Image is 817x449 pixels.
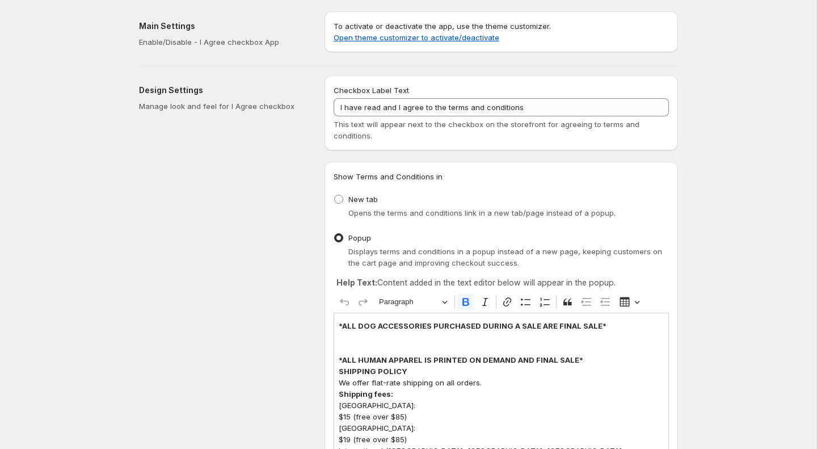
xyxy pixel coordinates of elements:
[139,100,306,112] p: Manage look and feel for I Agree checkbox
[348,208,616,217] span: Opens the terms and conditions link in a new tab/page instead of a popup.
[336,278,377,287] strong: Help Text:
[348,233,371,242] span: Popup
[334,291,669,313] div: Editor toolbar
[379,295,438,309] span: Paragraph
[374,293,452,311] button: Paragraph, Heading
[339,355,583,364] strong: *ALL HUMAN APPAREL IS PRINTED ON DEMAND AND FINAL SALE*
[339,389,393,398] strong: Shipping fees:
[334,33,499,42] a: Open theme customizer to activate/deactivate
[139,85,306,96] h2: Design Settings
[334,86,409,95] span: Checkbox Label Text
[139,36,306,48] p: Enable/Disable - I Agree checkbox App
[334,120,639,140] span: This text will appear next to the checkbox on the storefront for agreeing to terms and conditions.
[339,422,664,445] p: [GEOGRAPHIC_DATA]: $19 (free over $85)
[348,195,378,204] span: New tab
[339,400,664,422] p: [GEOGRAPHIC_DATA]: $15 (free over $85)
[139,20,306,32] h2: Main Settings
[336,277,666,288] p: Content added in the text editor below will appear in the popup.
[348,247,662,267] span: Displays terms and conditions in a popup instead of a new page, keeping customers on the cart pag...
[339,321,607,330] strong: *ALL DOG ACCESSORIES PURCHASED DURING A SALE ARE FINAL SALE*
[334,20,669,43] p: To activate or deactivate the app, use the theme customizer.
[334,172,443,181] span: Show Terms and Conditions in
[339,377,664,388] p: We offer flat-rate shipping on all orders.
[339,367,407,376] strong: SHIPPING POLICY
